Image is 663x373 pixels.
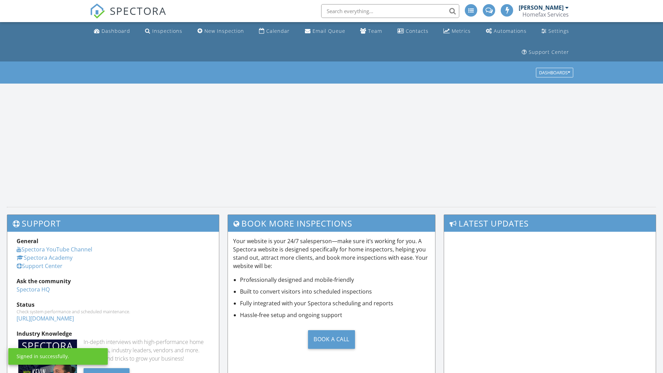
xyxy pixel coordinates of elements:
[519,4,564,11] div: [PERSON_NAME]
[313,28,345,34] div: Email Queue
[548,28,569,34] div: Settings
[441,25,473,38] a: Metrics
[17,329,210,338] div: Industry Knowledge
[17,254,73,261] a: Spectora Academy
[406,28,429,34] div: Contacts
[308,330,355,349] div: Book a Call
[240,299,430,307] li: Fully integrated with your Spectora scheduling and reports
[233,237,430,270] p: Your website is your 24/7 salesperson—make sure it’s working for you. A Spectora website is desig...
[539,25,572,38] a: Settings
[17,315,74,322] a: [URL][DOMAIN_NAME]
[204,28,244,34] div: New Inspection
[529,49,569,55] div: Support Center
[17,286,50,293] a: Spectora HQ
[357,25,385,38] a: Team
[321,4,459,18] input: Search everything...
[494,28,527,34] div: Automations
[444,215,656,232] h3: Latest Updates
[240,287,430,296] li: Built to convert visitors into scheduled inspections
[368,28,382,34] div: Team
[240,311,430,319] li: Hassle-free setup and ongoing support
[17,277,210,285] div: Ask the community
[17,353,69,360] div: Signed in successfully.
[195,25,247,38] a: New Inspection
[522,11,569,18] div: Homefax Services
[519,46,572,59] a: Support Center
[152,28,182,34] div: Inspections
[233,325,430,354] a: Book a Call
[17,237,38,245] strong: General
[256,25,292,38] a: Calendar
[142,25,185,38] a: Inspections
[536,68,573,78] button: Dashboards
[90,9,166,24] a: SPECTORA
[483,25,529,38] a: Automations (Advanced)
[302,25,348,38] a: Email Queue
[110,3,166,18] span: SPECTORA
[17,309,210,314] div: Check system performance and scheduled maintenance.
[91,25,133,38] a: Dashboard
[102,28,130,34] div: Dashboard
[90,3,105,19] img: The Best Home Inspection Software - Spectora
[7,215,219,232] h3: Support
[17,262,63,270] a: Support Center
[84,338,209,363] div: In-depth interviews with high-performance home inspectors, industry leaders, vendors and more. Ge...
[228,215,435,232] h3: Book More Inspections
[240,276,430,284] li: Professionally designed and mobile-friendly
[452,28,471,34] div: Metrics
[266,28,290,34] div: Calendar
[395,25,431,38] a: Contacts
[17,300,210,309] div: Status
[539,70,570,75] div: Dashboards
[17,246,92,253] a: Spectora YouTube Channel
